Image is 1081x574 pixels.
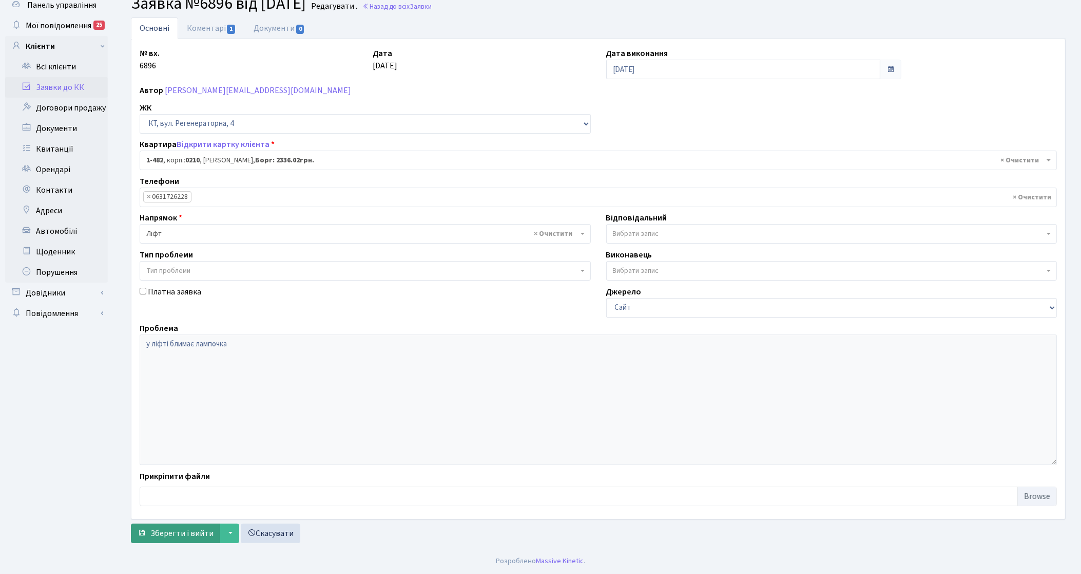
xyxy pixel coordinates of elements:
span: 1 [227,25,235,34]
a: Автомобілі [5,221,108,242]
label: Проблема [140,322,178,335]
textarea: у ліфті блимає лампочка [140,335,1057,465]
label: Автор [140,84,163,97]
b: Борг: 2336.02грн. [255,155,314,165]
a: Орендарі [5,159,108,180]
label: Дата [373,47,392,60]
a: Щоденник [5,242,108,262]
a: Документи [5,118,108,139]
span: Видалити всі елементи [1013,192,1051,202]
a: Скасувати [241,524,300,543]
label: Відповідальний [606,212,667,224]
label: ЖК [140,102,151,114]
span: Вибрати запис [613,266,659,276]
span: Зберегти і вийти [150,528,214,539]
span: Заявки [410,2,432,11]
a: [PERSON_NAME][EMAIL_ADDRESS][DOMAIN_NAME] [165,85,351,96]
a: Адреси [5,200,108,221]
label: № вх. [140,47,160,60]
a: Відкрити картку клієнта [177,139,269,150]
label: Дата виконання [606,47,668,60]
label: Джерело [606,286,642,298]
label: Прикріпити файли [140,470,210,483]
a: Massive Kinetic [536,556,584,566]
a: Порушення [5,262,108,283]
label: Платна заявка [148,286,201,298]
a: Назад до всіхЗаявки [362,2,432,11]
span: Мої повідомлення [26,20,91,31]
a: Документи [245,17,314,39]
span: Видалити всі елементи [534,229,573,239]
a: Всі клієнти [5,57,108,77]
div: 6896 [132,47,365,79]
a: Клієнти [5,36,108,57]
b: 1-482 [146,155,163,165]
li: 0631726228 [143,191,191,202]
label: Квартира [140,138,275,151]
div: Розроблено . [496,556,585,567]
a: Повідомлення [5,303,108,324]
span: <b>1-482</b>, корп.: <b>0210</b>, Михайленко Костянтин Вікторович, <b>Борг: 2336.02грн.</b> [140,151,1057,170]
span: Вибрати запис [613,229,659,239]
a: Коментарі [178,17,245,39]
span: Видалити всі елементи [1000,155,1039,165]
label: Напрямок [140,212,182,224]
label: Виконавець [606,249,652,261]
a: Договори продажу [5,98,108,118]
label: Телефони [140,175,179,188]
a: Заявки до КК [5,77,108,98]
a: Квитанції [5,139,108,159]
span: 0 [296,25,304,34]
a: Мої повідомлення25 [5,15,108,36]
label: Тип проблеми [140,249,193,261]
span: Тип проблеми [146,266,190,276]
a: Довідники [5,283,108,303]
span: Ліфт [140,224,591,244]
span: × [147,192,150,202]
a: Основні [131,17,178,39]
div: [DATE] [365,47,598,79]
button: Зберегти і вийти [131,524,220,543]
span: Ліфт [146,229,578,239]
small: Редагувати . [309,2,357,11]
span: <b>1-482</b>, корп.: <b>0210</b>, Михайленко Костянтин Вікторович, <b>Борг: 2336.02грн.</b> [146,155,1044,165]
a: Контакти [5,180,108,200]
b: 0210 [185,155,200,165]
div: 25 [93,21,105,30]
